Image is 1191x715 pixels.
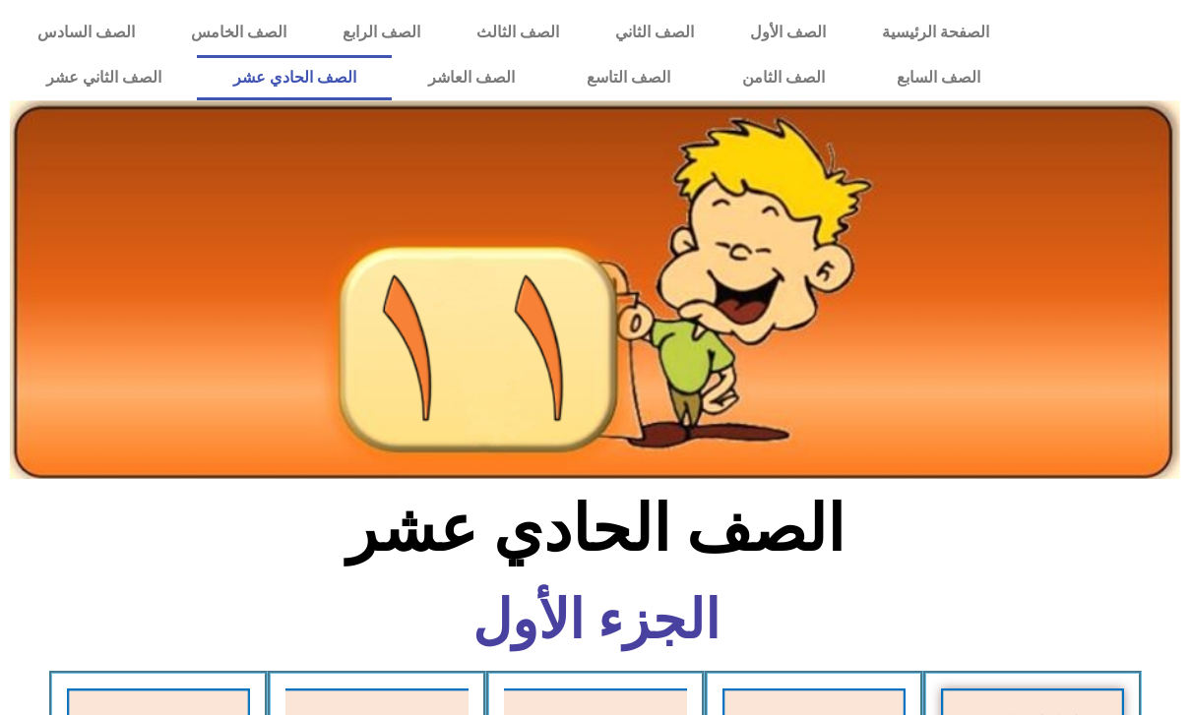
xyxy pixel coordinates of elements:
[163,10,315,55] a: الصف الخامس
[271,593,921,647] h6: الجزء الأول
[853,10,1017,55] a: الصفحة الرئيسية
[721,10,853,55] a: الصف الأول
[271,491,921,567] h2: الصف الحادي عشر
[587,10,721,55] a: الصف الثاني
[392,55,550,100] a: الصف العاشر
[10,10,163,55] a: الصف السادس
[449,10,588,55] a: الصف الثالث
[197,55,392,100] a: الصف الحادي عشر
[707,55,861,100] a: الصف الثامن
[861,55,1017,100] a: الصف السابع
[551,55,707,100] a: الصف التاسع
[315,10,449,55] a: الصف الرابع
[10,55,197,100] a: الصف الثاني عشر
